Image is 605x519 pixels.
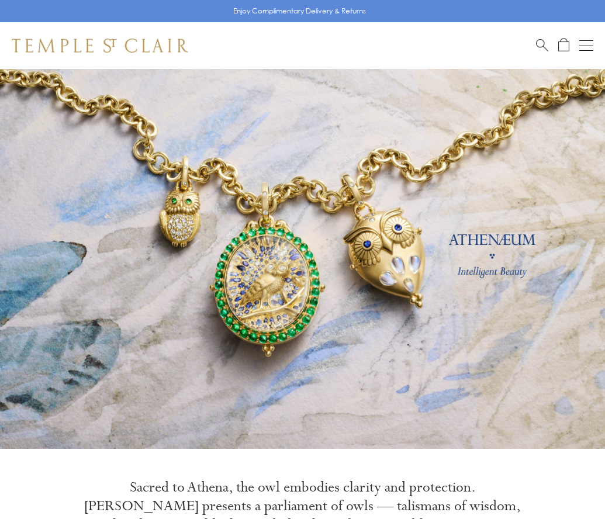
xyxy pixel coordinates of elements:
a: Search [536,38,548,53]
p: Enjoy Complimentary Delivery & Returns [233,5,366,17]
button: Open navigation [579,39,593,53]
a: Open Shopping Bag [558,38,569,53]
img: Temple St. Clair [12,39,188,53]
